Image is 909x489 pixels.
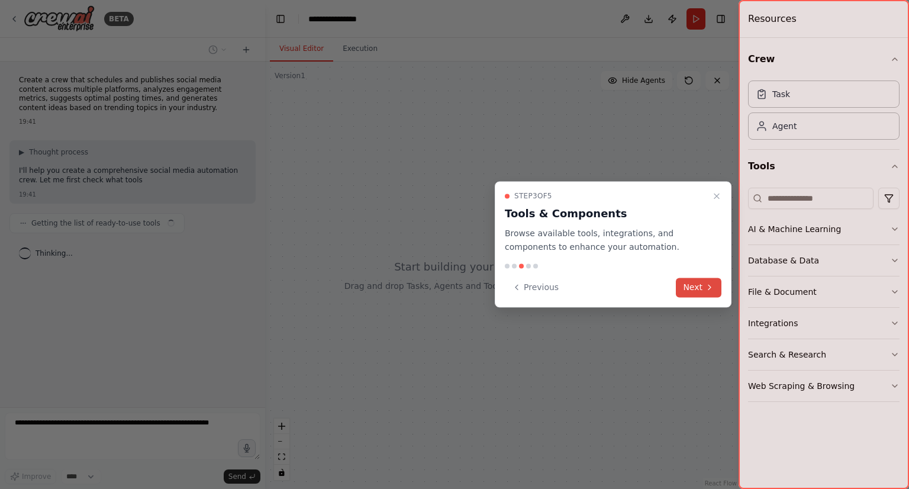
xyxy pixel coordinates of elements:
h3: Tools & Components [505,205,707,222]
button: Previous [505,278,566,297]
span: Step 3 of 5 [514,191,552,201]
p: Browse available tools, integrations, and components to enhance your automation. [505,227,707,254]
button: Next [676,278,721,297]
button: Close walkthrough [710,189,724,203]
button: Hide left sidebar [272,11,289,27]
